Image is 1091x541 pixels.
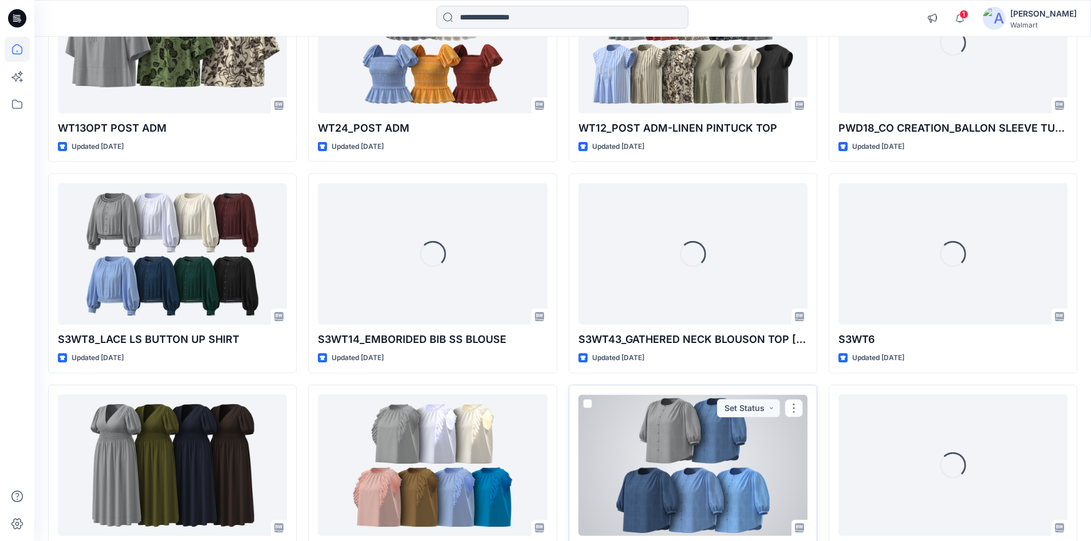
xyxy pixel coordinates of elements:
a: PWT13 (15-09-25) [578,394,808,536]
a: S3WT8_LACE LS BUTTON UP SHIRT [58,183,287,325]
p: S3WT8_LACE LS BUTTON UP SHIRT [58,331,287,347]
p: Updated [DATE] [852,352,904,364]
p: WT24_POST ADM [318,120,547,136]
p: Updated [DATE] [332,352,384,364]
a: PWT7 [318,394,547,536]
p: Updated [DATE] [592,141,644,153]
div: Walmart [1010,21,1077,29]
p: Updated [DATE] [332,141,384,153]
span: 1 [959,10,968,19]
p: S3WT43_GATHERED NECK BLOUSON TOP [[DATE]] [578,331,808,347]
p: WT12_POST ADM-LINEN PINTUCK TOP [578,120,808,136]
p: Updated [DATE] [852,141,904,153]
p: Updated [DATE] [72,141,124,153]
p: S3WT6 [838,331,1068,347]
div: [PERSON_NAME] [1010,7,1077,21]
img: avatar [983,7,1006,30]
p: Updated [DATE] [592,352,644,364]
p: Updated [DATE] [72,352,124,364]
p: S3WT14_EMBORIDED BIB SS BLOUSE [318,331,547,347]
a: PWD8 [58,394,287,536]
p: WT13OPT POST ADM [58,120,287,136]
p: PWD18_CO CREATION_BALLON SLEEVE TUNIC DRESS [838,120,1068,136]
